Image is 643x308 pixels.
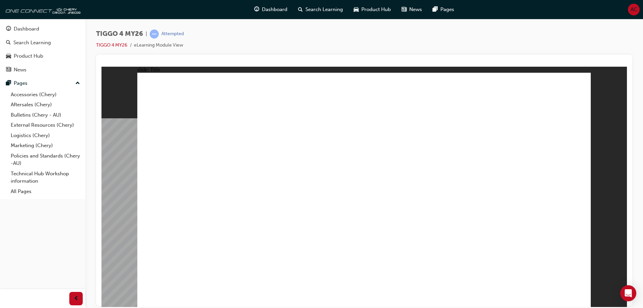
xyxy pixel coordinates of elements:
span: Dashboard [262,6,287,13]
a: Aftersales (Chery) [8,100,83,110]
a: pages-iconPages [427,3,459,16]
span: guage-icon [6,26,11,32]
a: Dashboard [3,23,83,35]
li: eLearning Module View [134,42,183,49]
span: news-icon [402,5,407,14]
a: Product Hub [3,50,83,62]
span: up-icon [75,79,80,88]
span: search-icon [6,40,11,46]
a: guage-iconDashboard [249,3,293,16]
a: Policies and Standards (Chery -AU) [8,151,83,169]
button: Pages [3,77,83,89]
div: Attempted [161,31,184,37]
span: guage-icon [254,5,259,14]
span: Pages [440,6,454,13]
div: Pages [14,79,27,87]
span: Product Hub [361,6,391,13]
a: Marketing (Chery) [8,140,83,151]
div: Product Hub [14,52,43,60]
a: TIGGO 4 MY26 [96,42,127,48]
span: car-icon [6,53,11,59]
button: DashboardSearch LearningProduct HubNews [3,21,83,77]
div: News [14,66,26,74]
span: search-icon [298,5,303,14]
a: Accessories (Chery) [8,89,83,100]
span: learningRecordVerb_ATTEMPT-icon [150,29,159,39]
a: All Pages [8,186,83,197]
a: news-iconNews [396,3,427,16]
a: Search Learning [3,37,83,49]
span: TIGGO 4 MY26 [96,30,143,38]
span: AC [631,6,637,13]
a: search-iconSearch Learning [293,3,348,16]
span: pages-icon [433,5,438,14]
span: | [146,30,147,38]
span: Search Learning [305,6,343,13]
span: News [409,6,422,13]
div: Open Intercom Messenger [620,285,636,301]
span: pages-icon [6,80,11,86]
span: prev-icon [74,295,79,303]
a: Bulletins (Chery - AU) [8,110,83,120]
a: Technical Hub Workshop information [8,169,83,186]
span: news-icon [6,67,11,73]
a: Logistics (Chery) [8,130,83,141]
span: car-icon [354,5,359,14]
img: oneconnect [3,3,80,16]
div: Search Learning [13,39,51,47]
a: External Resources (Chery) [8,120,83,130]
a: News [3,64,83,76]
button: AC [628,4,640,15]
a: car-iconProduct Hub [348,3,396,16]
div: Dashboard [14,25,39,33]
